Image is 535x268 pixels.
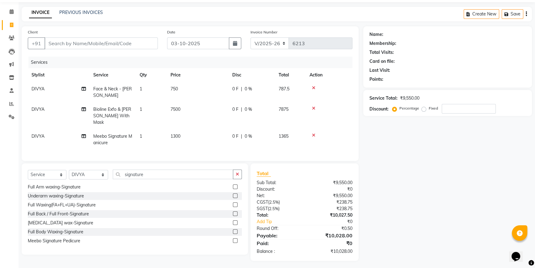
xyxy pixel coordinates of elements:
div: Points: [369,76,383,83]
div: Paid: [252,240,305,247]
div: Sub Total: [252,179,305,186]
span: 1 [140,106,142,112]
span: DIVYA [32,86,44,92]
div: ₹0 [313,218,357,225]
span: Meebo Signature Manicure [93,133,132,145]
div: ₹10,027.50 [305,212,357,218]
span: 2.5% [269,200,279,205]
div: Underarm waxing-Signature [28,193,84,199]
span: 7500 [171,106,180,112]
label: Percentage [399,106,419,111]
label: Client [28,29,38,35]
span: 0 % [245,106,252,113]
span: 2.5% [269,206,278,211]
div: ₹9,550.00 [400,95,419,102]
span: DIVYA [32,106,44,112]
div: ₹9,550.00 [305,179,357,186]
div: [MEDICAL_DATA] wax-Signature [28,220,93,226]
span: | [241,106,242,113]
div: ( ) [252,205,305,212]
span: DIVYA [32,133,44,139]
div: ₹238.75 [305,205,357,212]
div: Payable: [252,232,305,239]
span: 750 [171,86,178,92]
div: Discount: [369,106,389,112]
span: Total [257,170,271,177]
div: ( ) [252,199,305,205]
th: Total [275,68,306,82]
div: Balance : [252,248,305,255]
span: | [241,86,242,92]
div: Discount: [252,186,305,192]
span: | [241,133,242,140]
div: ₹10,028.00 [305,232,357,239]
span: 0 F [232,86,238,92]
th: Disc [229,68,275,82]
a: PREVIOUS INVOICES [59,10,103,15]
div: Total Visits: [369,49,394,56]
div: Net: [252,192,305,199]
span: 0 % [245,86,252,92]
div: ₹10,028.00 [305,248,357,255]
span: 1300 [171,133,180,139]
div: Membership: [369,40,396,47]
span: 1 [140,133,142,139]
div: ₹9,550.00 [305,192,357,199]
span: 787.5 [279,86,289,92]
th: Action [306,68,352,82]
th: Service [90,68,136,82]
input: Search by Name/Mobile/Email/Code [44,37,158,49]
th: Qty [136,68,167,82]
div: Name: [369,31,383,38]
div: Last Visit: [369,67,390,74]
div: Full Waxing(FA+FL+UA)-Signature [28,202,96,208]
div: Full Back / Full Front-Signature [28,211,89,217]
label: Invoice Number [251,29,277,35]
span: Face & Neck - [PERSON_NAME] [93,86,132,98]
th: Price [167,68,229,82]
a: Add Tip [252,218,314,225]
div: ₹238.75 [305,199,357,205]
div: Round Off: [252,225,305,232]
span: SGST [257,206,268,211]
span: Bioline Exfo & [PERSON_NAME] With Mask [93,106,131,125]
label: Fixed [429,106,438,111]
span: 1365 [279,133,289,139]
button: Save [502,9,523,19]
span: 0 F [232,106,238,113]
div: Total: [252,212,305,218]
div: Service Total: [369,95,398,102]
div: Full Body Waxing-Signature [28,229,83,235]
input: Search or Scan [113,170,233,179]
span: CGST [257,199,268,205]
iframe: chat widget [509,243,529,262]
div: ₹0 [305,240,357,247]
span: 1 [140,86,142,92]
a: INVOICE [29,7,52,18]
button: +91 [28,37,45,49]
button: Create New [464,9,499,19]
div: ₹0.50 [305,225,357,232]
div: Meebo Signature Pedicure [28,238,80,244]
div: Services [28,57,357,68]
div: ₹0 [305,186,357,192]
th: Stylist [28,68,90,82]
span: 0 F [232,133,238,140]
label: Date [167,29,175,35]
span: 7875 [279,106,289,112]
span: 0 % [245,133,252,140]
div: Card on file: [369,58,395,65]
div: Full Arm waxing-Signature [28,184,81,190]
